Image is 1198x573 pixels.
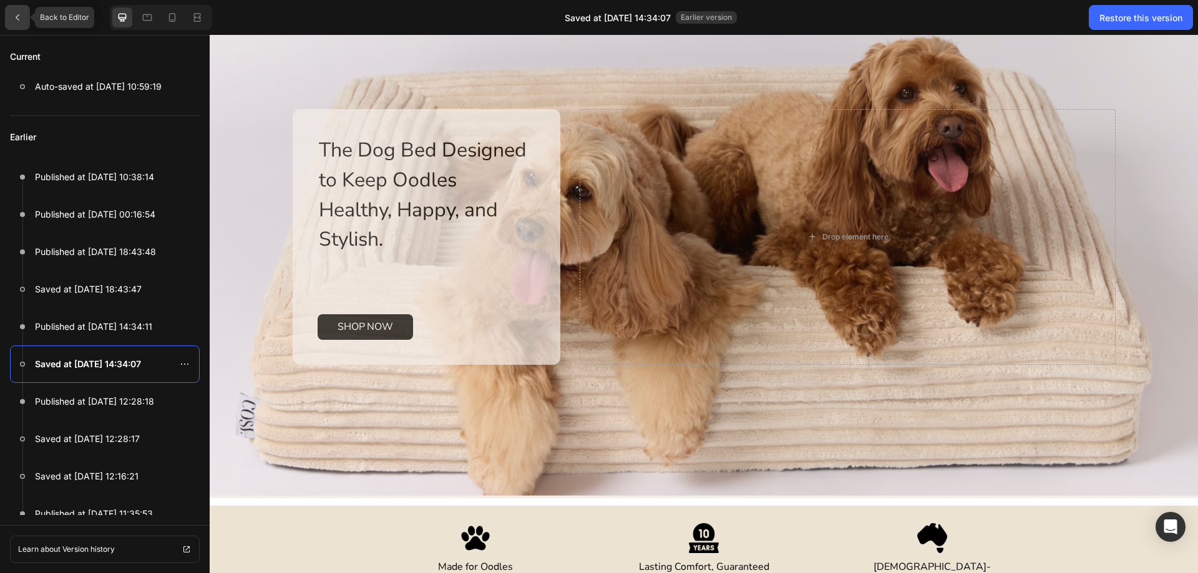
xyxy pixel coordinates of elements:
[424,161,564,174] p: Lasting Comfort, Guaranteed
[35,282,142,297] p: Saved at [DATE] 18:43:47
[35,506,153,521] p: Published at [DATE] 11:35:53
[479,123,509,153] img: gempages_572669083955233944-365e1c70-5190-4fea-a2b1-82899c550ff6.webp
[35,79,162,94] p: Auto-saved at [DATE] 10:59:19
[231,501,261,531] img: gempages_572669083955233944-69608de7-0338-44f4-822a-785f12c071df.webp
[587,534,839,554] h1: The COSI classic
[479,488,509,518] img: gempages_572669083955233944-365e1c70-5190-4fea-a2b1-82899c550ff6.webp
[1156,512,1186,542] div: Open Intercom Messenger
[37,10,105,25] h3: Page history
[35,207,155,222] p: Published at [DATE] 00:16:54
[35,319,152,334] p: Published at [DATE] 14:34:11
[587,268,839,520] a: The COSI classic
[708,123,738,153] img: gempages_572669083955233944-6e3555c7-a010-44ac-9526-74e868eb282f.webp
[176,347,523,435] p: Oodles are active, intelligent, and social - which means they need the right dog bed to keep them...
[35,394,154,409] p: Published at [DATE] 12:28:18
[35,469,139,484] p: Saved at [DATE] 12:16:21
[10,46,200,68] p: Current
[676,11,737,24] span: Earlier version
[35,170,154,185] p: Published at [DATE] 10:38:14
[565,11,671,24] span: Saved at [DATE] 14:34:07
[251,488,281,518] img: gempages_572669083955233944-eba5838a-0bfd-4fc5-9286-f897a2546ab3.webp
[1099,11,1182,24] div: Restore this version
[176,332,287,347] strong: Made Just for Oodles
[708,488,738,518] img: gempages_572669083955233944-6e3555c7-a010-44ac-9526-74e868eb282f.webp
[175,293,524,324] h2: The Cosi Classic
[653,526,792,552] p: [DEMOGRAPHIC_DATA]-Owned
[251,123,281,153] img: gempages_572669083955233944-eba5838a-0bfd-4fc5-9286-f897a2546ab3.webp
[438,501,468,531] img: gempages_572669083955233944-beecfc67-8806-48ff-8872-f80d06f0d6a3.webp
[653,161,792,187] p: [DEMOGRAPHIC_DATA]-Owned
[18,544,115,555] p: Learn about Version history
[35,431,140,446] p: Saved at [DATE] 12:28:17
[196,161,336,174] p: Made for Oodles
[210,35,1198,573] iframe: Design area
[10,116,200,158] p: Earlier
[10,536,200,563] a: Learn about Version history
[1089,5,1193,30] button: Restore this version
[196,526,336,539] p: Made for Oodles
[35,244,156,259] p: Published at [DATE] 18:43:48
[35,357,141,372] p: Saved at [DATE] 14:34:07
[424,526,564,539] p: Lasting Comfort, Guaranteed
[613,197,679,207] div: Drop element here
